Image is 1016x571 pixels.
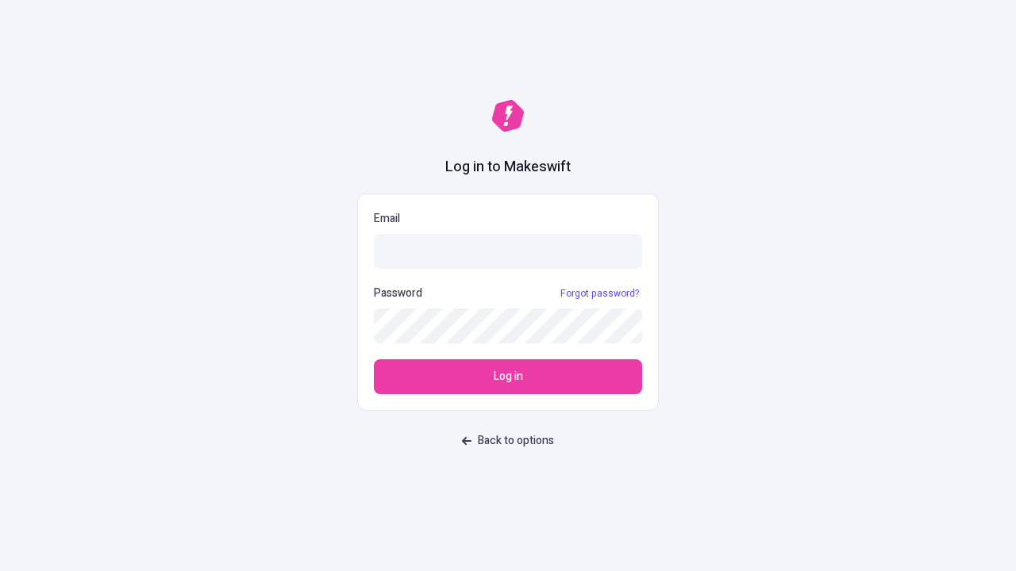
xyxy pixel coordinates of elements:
[374,359,642,394] button: Log in
[374,210,642,228] p: Email
[452,427,564,455] button: Back to options
[445,157,571,178] h1: Log in to Makeswift
[557,287,642,300] a: Forgot password?
[374,285,422,302] p: Password
[478,432,554,450] span: Back to options
[374,234,642,269] input: Email
[494,368,523,385] span: Log in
